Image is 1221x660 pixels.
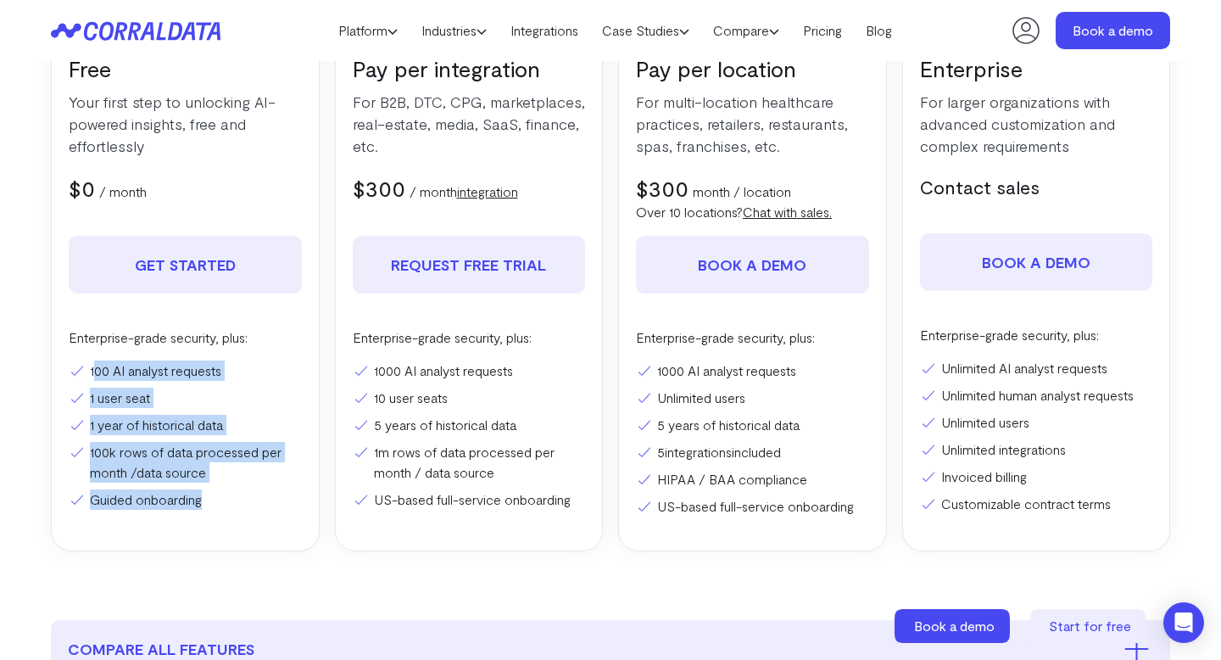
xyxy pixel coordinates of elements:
[920,91,1153,157] p: For larger organizations with advanced customization and complex requirements
[636,175,689,201] span: $300
[353,236,586,294] a: REQUEST FREE TRIAL
[69,236,302,294] a: Get Started
[636,469,869,489] li: HIPAA / BAA compliance
[636,496,869,517] li: US-based full-service onboarding
[69,415,302,435] li: 1 year of historical data
[326,18,410,43] a: Platform
[854,18,904,43] a: Blog
[353,388,586,408] li: 10 user seats
[353,54,586,82] h3: Pay per integration
[457,183,518,199] a: integration
[636,236,869,294] a: Book a demo
[920,358,1153,378] li: Unlimited AI analyst requests
[353,327,586,348] p: Enterprise-grade security, plus:
[636,388,869,408] li: Unlimited users
[636,202,869,222] p: Over 10 locations?
[1030,609,1149,643] a: Start for free
[636,415,869,435] li: 5 years of historical data
[920,325,1153,345] p: Enterprise-grade security, plus:
[636,91,869,157] p: For multi-location healthcare practices, retailers, restaurants, spas, franchises, etc.
[920,54,1153,82] h3: Enterprise
[353,361,586,381] li: 1000 AI analyst requests
[410,182,518,202] p: / month
[693,182,791,202] p: month / location
[665,444,732,460] a: integrations
[636,327,869,348] p: Enterprise-grade security, plus:
[353,91,586,157] p: For B2B, DTC, CPG, marketplaces, real-estate, media, SaaS, finance, etc.
[920,494,1153,514] li: Customizable contract terms
[99,182,147,202] p: / month
[636,442,869,462] li: 5 included
[701,18,791,43] a: Compare
[636,54,869,82] h3: Pay per location
[920,412,1153,433] li: Unlimited users
[499,18,590,43] a: Integrations
[914,618,995,634] span: Book a demo
[69,489,302,510] li: Guided onboarding
[410,18,499,43] a: Industries
[353,175,405,201] span: $300
[353,415,586,435] li: 5 years of historical data
[920,385,1153,406] li: Unlimited human analyst requests
[69,327,302,348] p: Enterprise-grade security, plus:
[353,489,586,510] li: US-based full-service onboarding
[69,175,95,201] span: $0
[1163,602,1204,643] div: Open Intercom Messenger
[590,18,701,43] a: Case Studies
[69,91,302,157] p: Your first step to unlocking AI-powered insights, free and effortlessly
[895,609,1013,643] a: Book a demo
[920,174,1153,199] h5: Contact sales
[69,388,302,408] li: 1 user seat
[1049,618,1131,634] span: Start for free
[69,54,302,82] h3: Free
[636,361,869,381] li: 1000 AI analyst requests
[69,361,302,381] li: 100 AI analyst requests
[920,467,1153,487] li: Invoiced billing
[137,464,206,480] a: data source
[791,18,854,43] a: Pricing
[920,233,1153,291] a: Book a demo
[69,442,302,483] li: 100k rows of data processed per month /
[1056,12,1170,49] a: Book a demo
[743,204,832,220] a: Chat with sales.
[353,442,586,483] li: 1m rows of data processed per month / data source
[920,439,1153,460] li: Unlimited integrations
